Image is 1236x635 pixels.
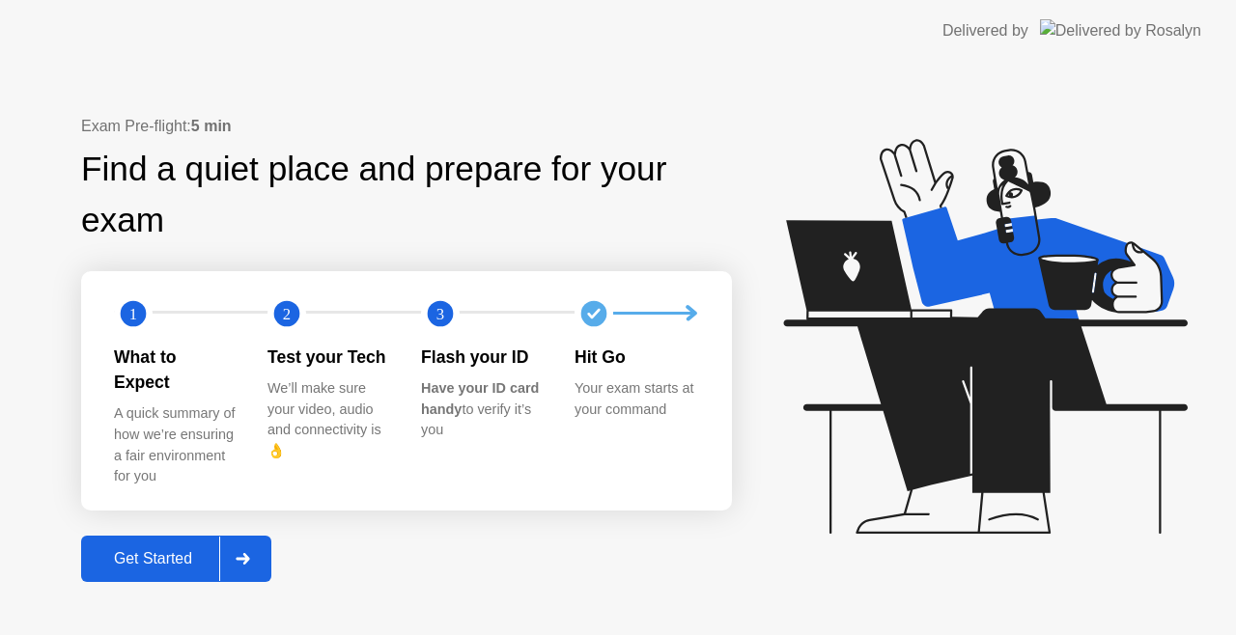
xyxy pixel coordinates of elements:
img: Delivered by Rosalyn [1040,19,1201,41]
text: 3 [436,304,444,322]
button: Get Started [81,536,271,582]
div: Flash your ID [421,345,544,370]
div: Exam Pre-flight: [81,115,732,138]
div: Hit Go [575,345,697,370]
div: Find a quiet place and prepare for your exam [81,144,732,246]
div: What to Expect [114,345,237,396]
div: Delivered by [942,19,1028,42]
div: to verify it’s you [421,378,544,441]
div: Your exam starts at your command [575,378,697,420]
div: Get Started [87,550,219,567]
b: Have your ID card handy [421,380,539,417]
div: A quick summary of how we’re ensuring a fair environment for you [114,403,237,486]
text: 1 [129,304,137,322]
text: 2 [283,304,291,322]
div: Test your Tech [267,345,390,370]
b: 5 min [191,118,232,134]
div: We’ll make sure your video, audio and connectivity is 👌 [267,378,390,461]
